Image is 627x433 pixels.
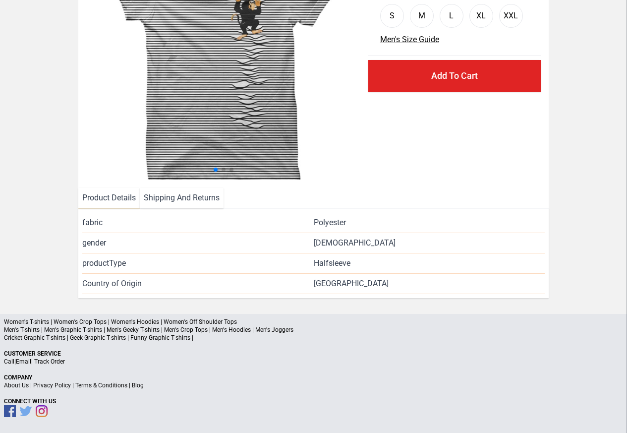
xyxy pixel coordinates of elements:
li: Product Details [78,188,140,208]
button: Men's Size Guide [380,34,439,46]
p: Women's T-shirts | Women's Crop Tops | Women's Hoodies | Women's Off Shoulder Tops [4,318,623,326]
a: Blog [132,382,144,389]
div: XXL [504,10,518,22]
div: S [390,10,395,22]
a: Terms & Conditions [75,382,127,389]
div: L [449,10,454,22]
p: | | | [4,381,623,389]
div: M [418,10,425,22]
a: About Us [4,382,29,389]
span: [DEMOGRAPHIC_DATA] [314,237,396,249]
a: Email [16,358,31,365]
span: gender [82,237,313,249]
div: XL [476,10,486,22]
span: fabric [82,217,313,229]
p: Cricket Graphic T-shirts | Geek Graphic T-shirts | Funny Graphic T-shirts | [4,334,623,342]
p: Company [4,373,623,381]
span: [GEOGRAPHIC_DATA] [314,278,545,290]
a: Privacy Policy [33,382,71,389]
span: Halfsleeve [314,257,350,269]
span: productType [82,257,313,269]
a: Track Order [34,358,65,365]
p: Connect With Us [4,397,623,405]
p: Men's T-shirts | Men's Graphic T-shirts | Men's Geeky T-shirts | Men's Crop Tops | Men's Hoodies ... [4,326,623,334]
span: Country of Origin [82,278,313,290]
button: Add To Cart [368,60,541,92]
p: | | [4,358,623,366]
p: Customer Service [4,350,623,358]
li: Shipping And Returns [140,188,224,208]
a: Call [4,358,14,365]
span: Polyester [314,217,346,229]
